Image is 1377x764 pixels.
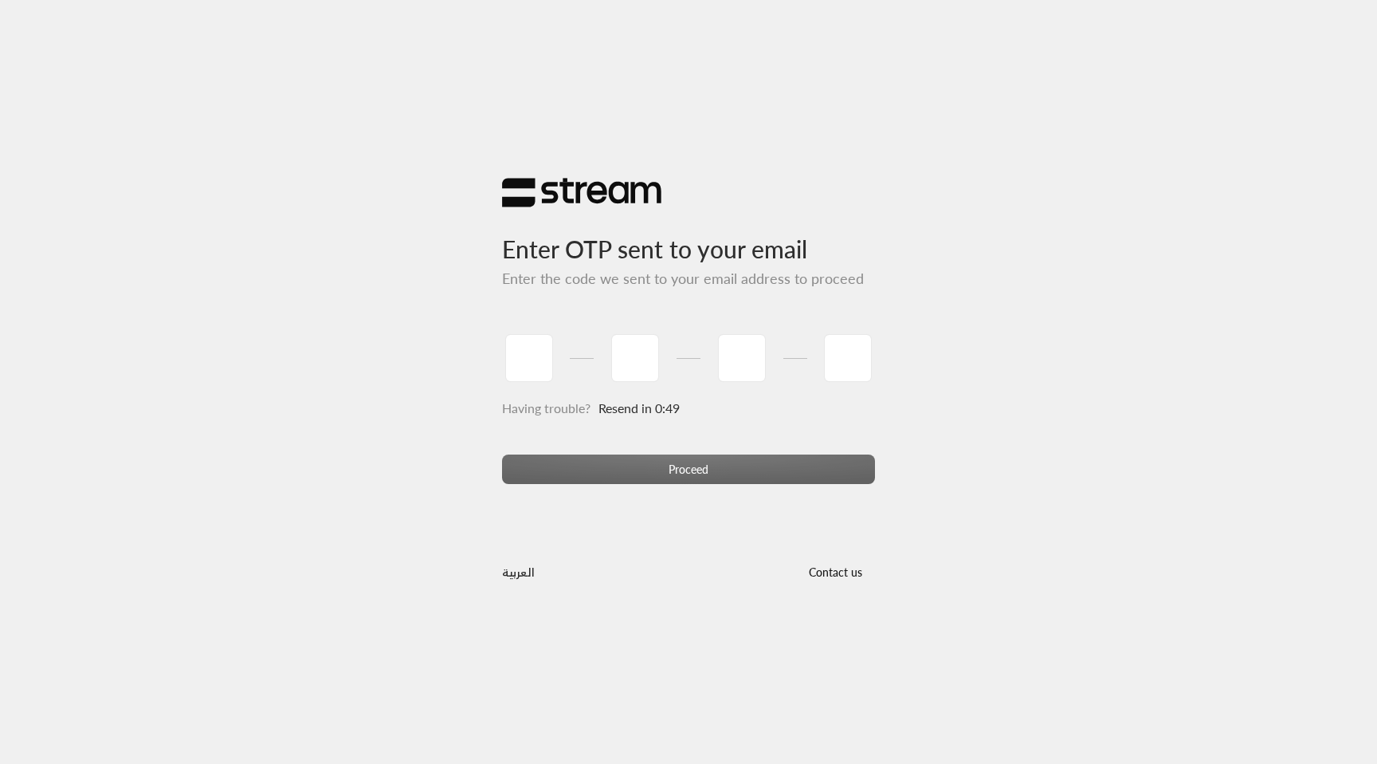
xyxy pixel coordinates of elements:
a: Contact us [795,565,875,579]
a: العربية [502,557,535,586]
button: Contact us [795,557,875,586]
img: Stream Logo [502,177,661,208]
h5: Enter the code we sent to your email address to proceed [502,270,875,288]
h3: Enter OTP sent to your email [502,208,875,263]
span: Having trouble? [502,400,590,415]
span: Resend in 0:49 [598,400,680,415]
